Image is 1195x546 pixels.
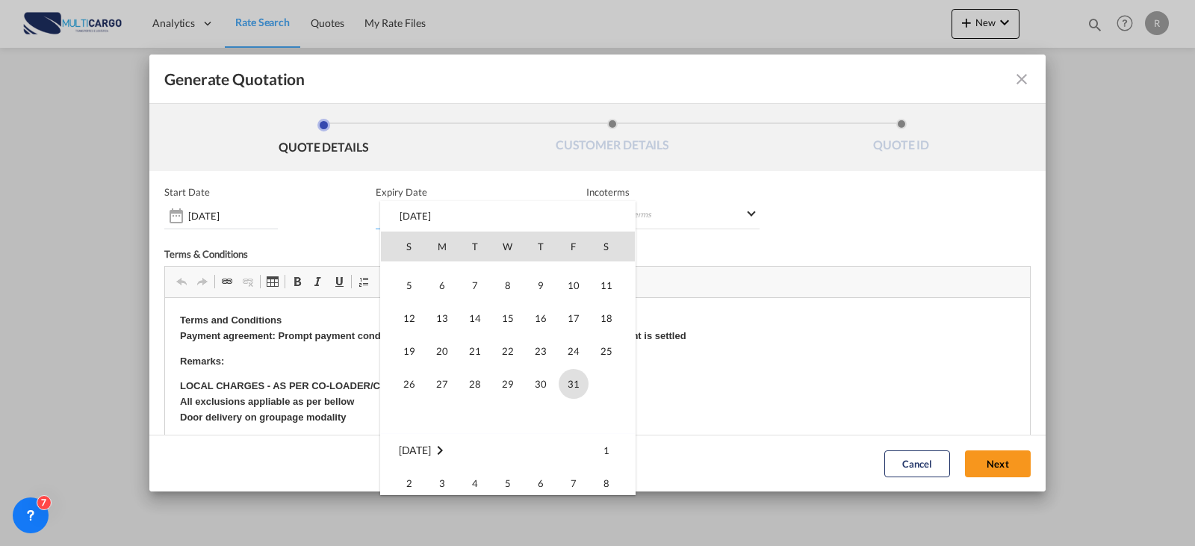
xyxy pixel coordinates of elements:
[381,433,635,467] tr: Week 1
[557,335,590,367] td: Friday October 24 2025
[590,302,635,335] td: Saturday October 18 2025
[526,303,556,333] span: 16
[460,369,490,399] span: 28
[381,367,635,400] tr: Week 5
[426,335,459,367] td: Monday October 20 2025
[381,269,635,302] tr: Week 2
[491,367,524,400] td: Wednesday October 29 2025
[15,139,621,274] strong: Quote conditions: • Valid for non-hazardous general cargo. • Subject to final cargo details and a...
[426,269,459,302] td: Monday October 6 2025
[427,468,457,498] span: 3
[459,302,491,335] td: Tuesday October 14 2025
[381,335,426,367] td: Sunday October 19 2025
[491,232,524,261] th: W
[491,302,524,335] td: Wednesday October 15 2025
[524,302,557,335] td: Thursday October 16 2025
[427,303,457,333] span: 13
[590,467,635,500] td: Saturday November 8 2025
[381,232,635,494] md-calendar: Calendar
[592,303,621,333] span: 18
[427,336,457,366] span: 20
[524,232,557,261] th: T
[559,270,589,300] span: 10
[426,467,459,500] td: Monday November 3 2025
[460,303,490,333] span: 14
[459,232,491,261] th: T
[559,303,589,333] span: 17
[590,269,635,302] td: Saturday October 11 2025
[493,369,523,399] span: 29
[381,467,426,500] td: Sunday November 2 2025
[524,467,557,500] td: Thursday November 6 2025
[592,336,621,366] span: 25
[399,444,431,456] span: [DATE]
[394,468,424,498] span: 2
[592,270,621,300] span: 11
[590,232,635,261] th: S
[592,435,621,465] span: 1
[426,232,459,261] th: M
[394,369,424,399] span: 26
[381,335,635,367] tr: Week 4
[590,433,635,467] td: Saturday November 1 2025
[460,468,490,498] span: 4
[491,269,524,302] td: Wednesday October 8 2025
[381,302,635,335] tr: Week 3
[381,433,491,467] td: November 2025
[590,335,635,367] td: Saturday October 25 2025
[559,369,589,399] span: 31
[491,467,524,500] td: Wednesday November 5 2025
[459,269,491,302] td: Tuesday October 7 2025
[459,467,491,500] td: Tuesday November 4 2025
[381,269,426,302] td: Sunday October 5 2025
[426,367,459,400] td: Monday October 27 2025
[381,302,426,335] td: Sunday October 12 2025
[394,270,424,300] span: 5
[493,336,523,366] span: 22
[526,270,556,300] span: 9
[427,270,457,300] span: 6
[427,369,457,399] span: 27
[15,58,59,69] strong: Remarks:
[381,467,635,500] tr: Week 2
[557,367,590,400] td: Friday October 31 2025
[557,269,590,302] td: Friday October 10 2025
[559,336,589,366] span: 24
[15,82,360,125] strong: LOCAL CHARGES - AS PER CO-LOADER/CARRIER INVOICE (If applicable) All exclusions appliable as per ...
[592,468,621,498] span: 8
[557,302,590,335] td: Friday October 17 2025
[493,270,523,300] span: 8
[524,335,557,367] td: Thursday October 23 2025
[526,369,556,399] span: 30
[524,367,557,400] td: Thursday October 30 2025
[557,467,590,500] td: Friday November 7 2025
[381,400,635,434] tr: Week undefined
[493,468,523,498] span: 5
[459,367,491,400] td: Tuesday October 28 2025
[524,269,557,302] td: Thursday October 9 2025
[394,303,424,333] span: 12
[491,335,524,367] td: Wednesday October 22 2025
[557,232,590,261] th: F
[559,468,589,498] span: 7
[394,336,424,366] span: 19
[526,468,556,498] span: 6
[493,303,523,333] span: 15
[526,336,556,366] span: 23
[460,270,490,300] span: 7
[426,302,459,335] td: Monday October 13 2025
[15,16,521,43] strong: Terms and Conditions Payment agreement: Prompt payment conditions are applicable to all offers un...
[381,367,426,400] td: Sunday October 26 2025
[459,335,491,367] td: Tuesday October 21 2025
[381,232,426,261] th: S
[460,336,490,366] span: 21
